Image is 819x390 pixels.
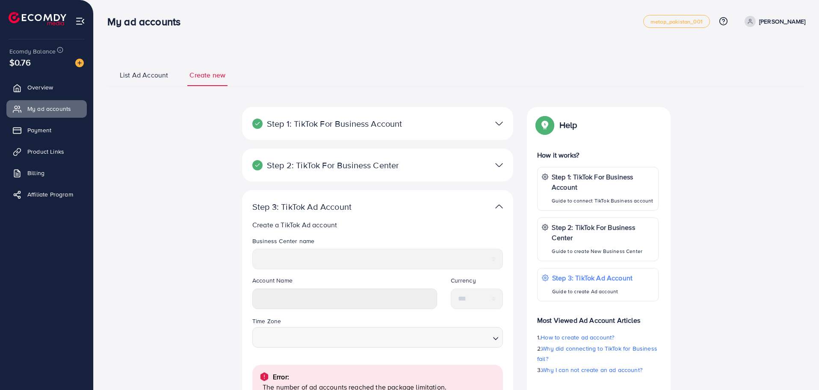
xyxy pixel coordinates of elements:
img: TikTok partner [495,159,503,171]
img: image [75,59,84,67]
span: Product Links [27,147,64,156]
span: $0.76 [9,56,31,68]
p: Step 3: TikTok Ad Account [552,273,633,283]
span: Why I can not create an ad account? [541,366,642,374]
span: Why did connecting to TikTok for Business fail? [537,344,657,363]
p: Step 2: TikTok For Business Center [552,222,654,243]
p: Guide to create Ad account [552,286,633,297]
legend: Currency [451,276,503,288]
span: metap_pakistan_001 [650,19,703,24]
span: Payment [27,126,51,134]
a: My ad accounts [6,100,87,117]
img: TikTok partner [495,117,503,130]
h3: My ad accounts [107,15,187,28]
input: Search for option [256,330,489,345]
span: My ad accounts [27,104,71,113]
a: Billing [6,164,87,182]
span: Billing [27,169,44,177]
legend: Business Center name [252,237,503,249]
legend: Account Name [252,276,437,288]
img: logo [9,12,66,25]
p: Most Viewed Ad Account Articles [537,308,659,325]
span: Ecomdy Balance [9,47,56,56]
a: Overview [6,79,87,96]
a: Product Links [6,143,87,160]
p: Create a TikTok Ad account [252,220,506,230]
p: [PERSON_NAME] [759,16,805,27]
p: Help [559,120,577,130]
img: menu [75,16,85,26]
a: Affiliate Program [6,186,87,203]
p: 1. [537,332,659,342]
p: Step 1: TikTok For Business Account [552,172,654,192]
img: alert [259,372,269,382]
a: Payment [6,122,87,139]
a: [PERSON_NAME] [741,16,805,27]
p: 3. [537,365,659,375]
p: Error: [273,372,289,382]
span: Create new [189,70,225,80]
p: Step 3: TikTok Ad Account [252,202,415,212]
iframe: Chat [783,351,813,384]
img: TikTok partner [495,200,503,213]
img: Popup guide [537,117,553,133]
span: Affiliate Program [27,190,73,199]
p: Step 1: TikTok For Business Account [252,119,415,129]
div: Search for option [252,327,503,348]
p: 2. [537,343,659,364]
p: How it works? [537,150,659,160]
span: List Ad Account [120,70,168,80]
p: Step 2: TikTok For Business Center [252,160,415,170]
p: Guide to create New Business Center [552,246,654,256]
p: Guide to connect TikTok Business account [552,196,654,206]
span: Overview [27,83,53,92]
a: metap_pakistan_001 [643,15,710,28]
span: How to create ad account? [541,333,614,342]
label: Time Zone [252,317,281,325]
